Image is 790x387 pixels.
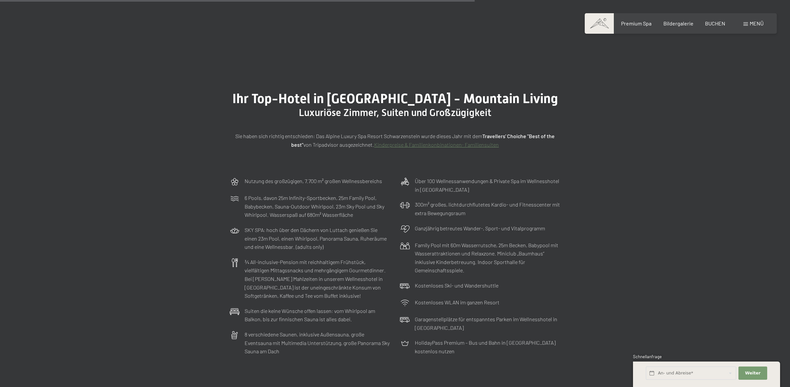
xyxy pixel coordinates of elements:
[245,177,382,185] p: Nutzung des großzügigen, 7.700 m² großen Wellnessbereichs
[299,107,491,118] span: Luxuriöse Zimmer, Suiten und Großzügigkeit
[415,224,545,233] p: Ganzjährig betreutes Wander-, Sport- und Vitalprogramm
[291,133,555,148] strong: Travellers' Choiche "Best of the best"
[415,338,560,355] p: HolidayPass Premium – Bus und Bahn in [GEOGRAPHIC_DATA] kostenlos nutzen
[245,307,390,324] p: Suiten die keine Wünsche offen lassen: vom Whirlpool am Balkon, bis zur finnischen Sauna ist alle...
[245,258,390,300] p: ¾ All-inclusive-Pension mit reichhaltigem Frühstück, vielfältigen Mittagssnacks und mehrgängigem ...
[245,194,390,219] p: 6 Pools, davon 25m Infinity-Sportbecken, 25m Family Pool, Babybecken, Sauna-Outdoor Whirlpool, 23...
[705,20,725,26] a: BUCHEN
[633,354,662,359] span: Schnellanfrage
[415,298,499,307] p: Kostenloses WLAN im ganzen Resort
[663,20,693,26] a: Bildergalerie
[374,141,499,148] a: Kinderpreise & Familienkonbinationen- Familiensuiten
[245,330,390,356] p: 8 verschiedene Saunen, inklusive Außensauna, große Eventsauna mit Multimedia Unterstützung, große...
[621,20,652,26] a: Premium Spa
[415,281,498,290] p: Kostenloses Ski- und Wandershuttle
[245,226,390,251] p: SKY SPA: hoch über den Dächern von Luttach genießen Sie einen 23m Pool, einen Whirlpool, Panorama...
[415,177,560,194] p: Über 100 Wellnessanwendungen & Private Spa im Wellnesshotel in [GEOGRAPHIC_DATA]
[750,20,764,26] span: Menü
[745,370,761,376] span: Weiter
[738,367,767,380] button: Weiter
[230,132,560,149] p: Sie haben sich richtig entschieden: Das Alpine Luxury Spa Resort Schwarzenstein wurde dieses Jahr...
[232,91,558,106] span: Ihr Top-Hotel in [GEOGRAPHIC_DATA] - Mountain Living
[415,200,560,217] p: 300m² großes, lichtdurchflutetes Kardio- und Fitnesscenter mit extra Bewegungsraum
[415,315,560,332] p: Garagenstellplätze für entspanntes Parken im Wellnesshotel in [GEOGRAPHIC_DATA]
[415,241,560,275] p: Family Pool mit 60m Wasserrutsche, 25m Becken, Babypool mit Wasserattraktionen und Relaxzone. Min...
